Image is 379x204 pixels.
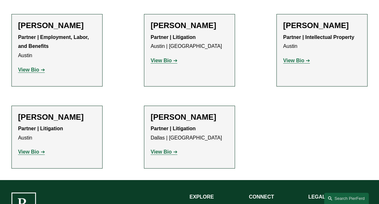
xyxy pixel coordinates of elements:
[283,58,310,63] a: View Bio
[151,58,177,63] a: View Bio
[18,149,45,155] a: View Bio
[18,67,45,72] a: View Bio
[18,112,96,122] h2: [PERSON_NAME]
[151,149,177,155] a: View Bio
[324,193,369,204] a: Search this site
[151,126,196,131] strong: Partner | Litigation
[151,112,228,122] h2: [PERSON_NAME]
[151,58,172,63] strong: View Bio
[283,21,361,30] h2: [PERSON_NAME]
[151,33,228,51] p: Austin | [GEOGRAPHIC_DATA]
[283,58,304,63] strong: View Bio
[18,34,90,49] strong: Partner | Employment, Labor, and Benefits
[283,33,361,51] p: Austin
[283,34,354,40] strong: Partner | Intellectual Property
[308,194,325,200] strong: LEGAL
[151,21,228,30] h2: [PERSON_NAME]
[18,126,63,131] strong: Partner | Litigation
[18,67,39,72] strong: View Bio
[151,34,196,40] strong: Partner | Litigation
[18,33,96,60] p: Austin
[189,194,214,200] strong: EXPLORE
[18,149,39,155] strong: View Bio
[151,124,228,143] p: Dallas | [GEOGRAPHIC_DATA]
[18,124,96,143] p: Austin
[249,194,274,200] strong: CONNECT
[151,149,172,155] strong: View Bio
[18,21,96,30] h2: [PERSON_NAME]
